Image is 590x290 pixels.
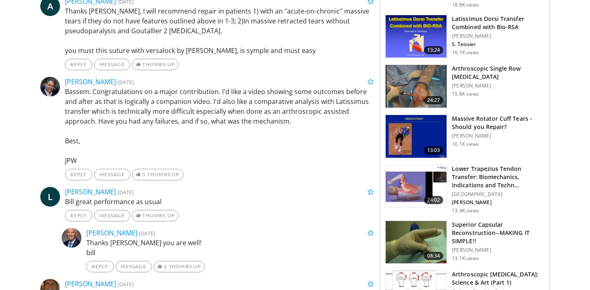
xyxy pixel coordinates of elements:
a: 24:27 Arthroscopic Single Row [MEDICAL_DATA] [PERSON_NAME] 15.8K views [385,64,544,108]
img: 75b8f971-e86e-4977-8425-f95911291d47.150x105_q85_crop-smart_upscale.jpg [386,221,447,264]
span: 13:24 [424,46,444,54]
p: 15.8K views [452,91,479,97]
a: [PERSON_NAME] [86,228,137,237]
a: Message [94,169,130,180]
p: 13.1K views [452,255,479,262]
a: Reply [65,169,93,180]
img: 286869_0000_1.png.150x105_q85_crop-smart_upscale.jpg [386,65,447,108]
h3: Latissimus Dorsi Transfer Combined with Bio-RSA [452,15,544,31]
a: 08:34 Superior Capsular Reconstruction--MAKING IT SIMPLE!! [PERSON_NAME] 13.1K views [385,221,544,264]
p: [PERSON_NAME] [452,199,544,206]
h3: Arthroscopic [MEDICAL_DATA]: Science & Art (Part 1) [452,270,544,287]
a: Thumbs Up [132,59,178,70]
span: 1 [164,263,167,269]
p: 16.1K views [452,49,479,56]
p: Thanks [PERSON_NAME] you are well! bill [86,238,374,258]
h3: Superior Capsular Reconstruction--MAKING IT SIMPLE!! [452,221,544,245]
img: Avatar [40,77,60,97]
span: 24:02 [424,196,444,204]
span: 13:03 [424,146,444,154]
p: Thanks [PERSON_NAME], I will recommend repair in patients 1) with an "acute-on-chronic" massive t... [65,6,374,55]
img: 38533_0000_3.png.150x105_q85_crop-smart_upscale.jpg [386,115,447,158]
a: [PERSON_NAME] [65,77,116,86]
a: Thumbs Up [132,210,178,221]
p: Bill great performance as usual [65,197,374,207]
a: 24:02 Lower Trapezius Tendon Transfer: Biomechanics, Indications and Techn… [GEOGRAPHIC_DATA] [PE... [385,165,544,214]
a: Message [94,210,130,221]
h3: Massive Rotator Cuff Tears - Should you Repair? [452,115,544,131]
p: [PERSON_NAME] [452,83,544,89]
p: [PERSON_NAME] [452,133,544,139]
h3: Arthroscopic Single Row [MEDICAL_DATA] [452,64,544,81]
p: 16.1K views [452,141,479,147]
img: 003f300e-98b5-4117-aead-6046ac8f096e.150x105_q85_crop-smart_upscale.jpg [386,165,447,208]
a: Reply [65,59,93,70]
a: [PERSON_NAME] [65,187,116,196]
a: [PERSON_NAME] [65,279,116,288]
p: [GEOGRAPHIC_DATA] [452,191,544,198]
small: [DATE] [118,78,134,86]
h3: Lower Trapezius Tendon Transfer: Biomechanics, Indications and Techn… [452,165,544,189]
a: Message [116,261,152,272]
a: 13:24 Latissimus Dorsi Transfer Combined with Bio-RSA [PERSON_NAME] S. Teissier 16.1K views [385,15,544,58]
img: 0e1bc6ad-fcf8-411c-9e25-b7d1f0109c17.png.150x105_q85_crop-smart_upscale.png [386,15,447,58]
a: Reply [65,210,93,221]
span: 24:27 [424,96,444,104]
a: 13:03 Massive Rotator Cuff Tears - Should you Repair? [PERSON_NAME] 16.1K views [385,115,544,158]
p: S. Teissier [452,41,544,48]
p: 13.4K views [452,207,479,214]
p: [PERSON_NAME] [452,33,544,39]
a: L [40,187,60,207]
a: Reply [86,261,114,272]
span: 5 [142,171,146,177]
a: 1 Thumbs Up [153,261,205,272]
small: [DATE] [118,281,134,288]
small: [DATE] [139,230,155,237]
p: 18.8K views [452,2,479,8]
p: Bassem: Congratulations on a major contribution. I'd like a video showing some outcomes before an... [65,87,374,166]
a: Message [94,59,130,70]
a: 5 Thumbs Up [132,169,183,180]
p: [PERSON_NAME] [452,247,544,253]
img: Avatar [62,228,81,248]
span: 08:34 [424,252,444,260]
small: [DATE] [118,189,134,196]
